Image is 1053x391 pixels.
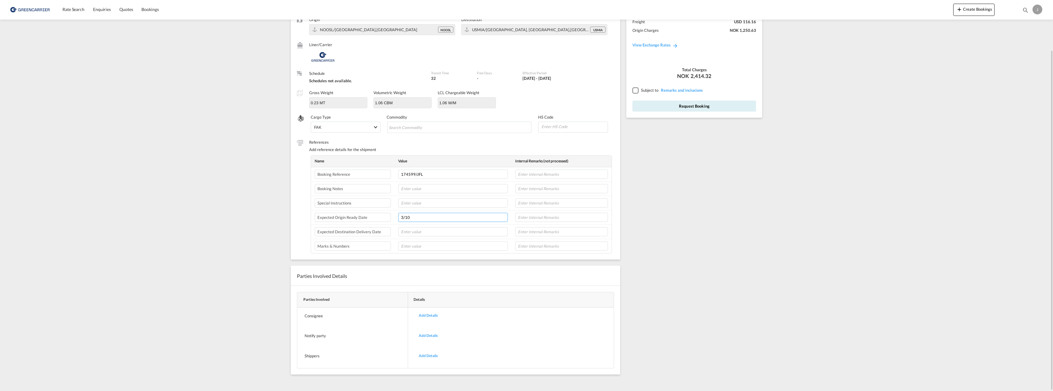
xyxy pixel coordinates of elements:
[315,227,391,236] input: Enter label
[515,242,608,251] input: Enter Internal Remarks
[477,76,478,81] div: -
[515,227,608,236] input: Enter Internal Remarks
[1022,7,1029,13] md-icon: icon-magnify
[523,71,577,75] label: Effective Period
[373,90,406,95] label: Volumetric Weight
[515,184,608,193] input: Enter Internal Remarks
[320,27,417,32] span: NOOSL/Oslo,Europe
[395,156,512,167] th: Value
[515,170,608,179] input: Enter Internal Remarks
[314,125,321,130] div: FAK
[398,213,508,222] input: Enter value
[523,76,551,81] div: 01 Sep 2025 - 30 Sep 2025
[309,71,425,76] label: Schedule
[431,71,470,75] label: Transit Time
[626,36,684,53] a: View Exchange Rates
[414,329,442,343] div: Add Details
[303,297,405,302] div: Parties Involved
[389,123,445,132] input: Search Commodity
[311,122,380,133] md-select: Select Cargo type: FAK
[414,349,442,363] div: Add Details
[512,156,612,167] th: Internal Remarks (not processed)
[309,78,425,83] div: Schedules not available.
[297,328,408,348] td: Notify party
[414,308,442,323] div: Add Details
[515,198,608,208] input: Enter Internal Remarks
[953,4,995,16] button: icon-plus 400-fgCreate Bookings
[297,42,303,48] md-icon: /assets/icons/custom/liner-aaa8ad.svg
[431,76,470,81] div: 32
[297,348,408,368] td: Shippers
[956,6,963,13] md-icon: icon-plus 400-fg
[515,213,608,222] input: Enter Internal Remarks
[315,213,391,222] input: Enter label
[632,72,756,80] div: NOK
[730,28,756,33] div: NOK 1,250.63
[119,7,133,12] span: Quotes
[309,147,614,152] div: Add reference details for the shipment
[641,88,658,93] span: Subject to
[438,27,453,33] div: NOOSL
[311,156,395,167] th: Name
[477,71,516,75] label: Free Days
[632,67,756,72] div: Total Charges
[309,49,336,65] img: Greencarrier Consolidators
[672,42,678,49] md-icon: icon-arrow-right
[410,297,606,302] div: Details
[691,72,711,80] span: 2,414.32
[9,3,51,17] img: e39c37208afe11efa9cb1d7a6ea7d6f5.png
[590,27,605,33] div: USMIA
[398,198,508,208] input: Enter value
[297,273,347,279] span: Parties Involved Details
[315,170,391,179] input: Enter label
[398,184,508,193] input: Enter value
[387,114,532,120] label: Commodity
[538,114,608,120] label: HS Code
[387,122,532,133] md-chips-wrap: Chips container with autocompletion. Enter the text area, type text to search, and then use the u...
[1022,7,1029,16] div: icon-magnify
[309,49,425,65] div: Greencarrier Consolidators
[1032,5,1042,14] div: J
[62,7,84,12] span: Rate Search
[309,139,614,145] label: References
[297,308,408,328] td: Consignee
[315,198,391,208] input: Enter label
[632,19,645,24] div: Freight
[659,88,703,93] span: REMARKSINCLUSIONS
[309,90,333,95] label: Gross Weight
[141,7,159,12] span: Bookings
[398,242,508,251] input: Enter value
[734,19,756,24] div: USD 116.16
[632,28,659,33] div: Origin Charges
[398,170,508,179] input: Enter value
[438,90,479,95] label: LCL Chargeable Weight
[93,7,111,12] span: Enquiries
[309,42,425,47] label: Liner/Carrier
[315,242,391,251] input: Enter label
[311,114,380,120] label: Cargo Type
[315,184,391,193] input: Enter label
[541,122,608,131] input: Enter HS Code
[398,227,508,236] input: Enter value
[632,101,756,112] button: Request Booking
[472,27,611,32] span: USMIA/Miami, FL,Americas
